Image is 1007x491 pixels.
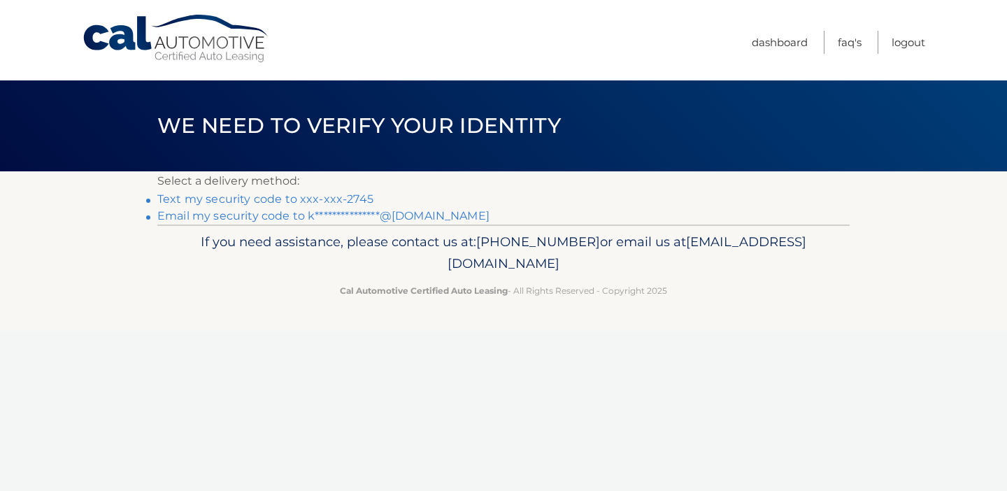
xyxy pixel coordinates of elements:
[752,31,808,54] a: Dashboard
[838,31,862,54] a: FAQ's
[166,283,841,298] p: - All Rights Reserved - Copyright 2025
[340,285,508,296] strong: Cal Automotive Certified Auto Leasing
[157,171,850,191] p: Select a delivery method:
[166,231,841,276] p: If you need assistance, please contact us at: or email us at
[892,31,925,54] a: Logout
[476,234,600,250] span: [PHONE_NUMBER]
[157,113,561,138] span: We need to verify your identity
[82,14,271,64] a: Cal Automotive
[157,192,373,206] a: Text my security code to xxx-xxx-2745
